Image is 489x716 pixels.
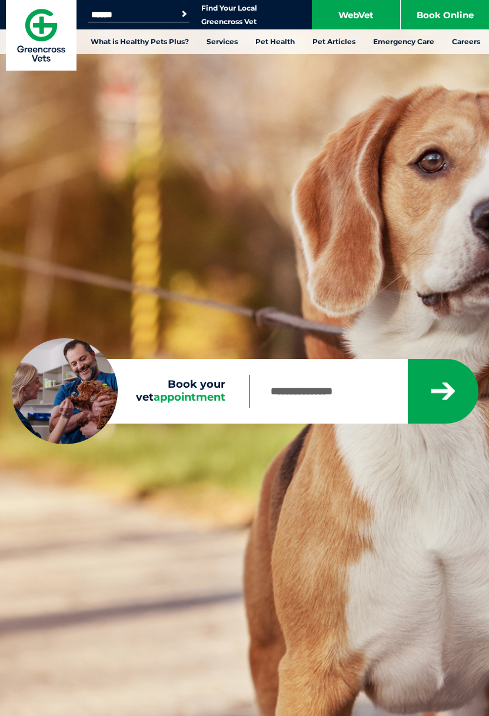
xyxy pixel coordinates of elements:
a: Pet Health [247,29,304,54]
label: Book your vet [12,378,249,404]
a: Pet Articles [304,29,364,54]
a: Emergency Care [364,29,443,54]
span: appointment [154,391,225,404]
a: Services [198,29,247,54]
a: Find Your Local Greencross Vet [201,4,257,26]
a: What is Healthy Pets Plus? [82,29,198,54]
a: Careers [443,29,489,54]
button: Search [466,54,478,65]
button: Search [178,8,190,20]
